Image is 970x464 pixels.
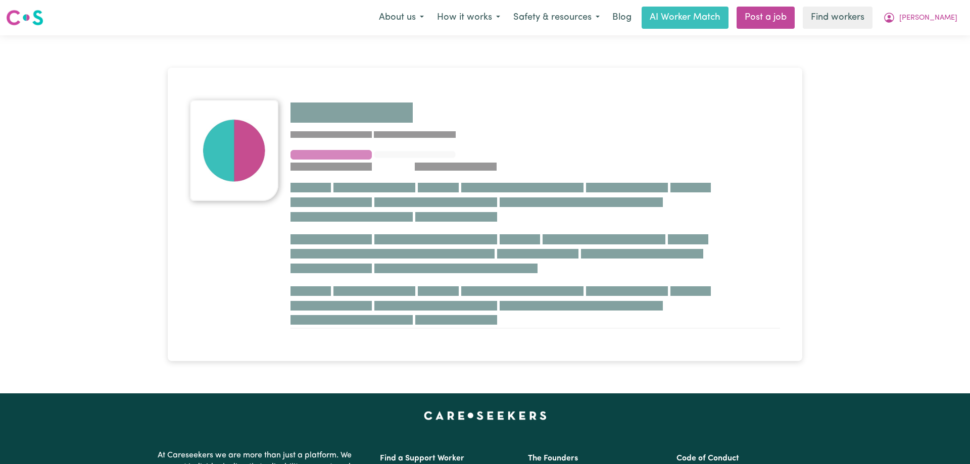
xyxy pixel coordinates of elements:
a: Find a Support Worker [380,454,464,462]
button: About us [372,7,430,28]
a: Code of Conduct [676,454,739,462]
a: Post a job [737,7,795,29]
a: The Founders [528,454,578,462]
button: Safety & resources [507,7,606,28]
a: Find workers [803,7,872,29]
span: [PERSON_NAME] [899,13,957,24]
img: Careseekers logo [6,9,43,27]
button: How it works [430,7,507,28]
button: My Account [877,7,964,28]
a: AI Worker Match [642,7,729,29]
a: Careseekers logo [6,6,43,29]
a: Blog [606,7,638,29]
a: Careseekers home page [424,411,547,420]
